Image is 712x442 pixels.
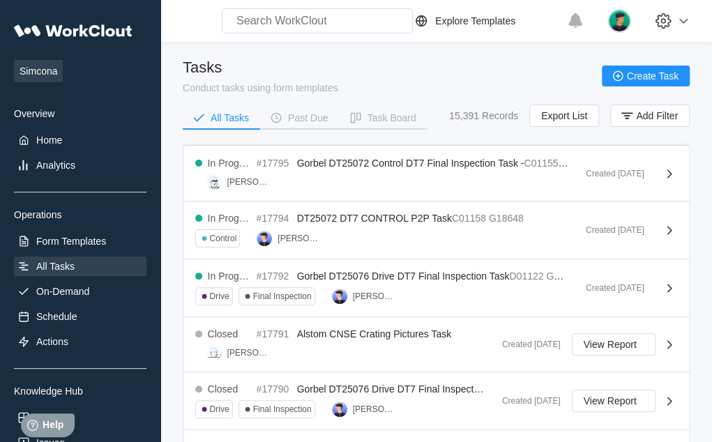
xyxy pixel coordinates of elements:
div: Drive [210,404,229,414]
div: All Tasks [211,113,249,123]
button: All Tasks [183,107,260,128]
img: clout-01.png [206,174,222,190]
a: Closed#17791Alstom CNSE Crating Pictures Task[PERSON_NAME]Created [DATE]View Report [184,317,689,372]
div: Created [DATE] [575,283,644,293]
div: Operations [14,209,146,220]
div: #17792 [257,270,291,282]
div: Final Inspection [253,404,312,414]
div: Explore Templates [435,15,515,26]
span: Add Filter [636,111,678,121]
mark: C01158 [452,213,486,224]
span: DT25072 DT7 CONTROL P2P Task [297,213,452,224]
mark: G18648 [489,213,524,224]
div: Analytics [36,160,75,171]
a: Assets [14,408,146,427]
img: clout-09.png [206,345,222,360]
button: Add Filter [610,105,690,127]
div: Home [36,135,62,146]
img: user.png [607,9,631,33]
span: Simcona [14,60,63,82]
a: On-Demand [14,282,146,301]
div: Control [210,234,237,243]
a: All Tasks [14,257,146,276]
div: Created [DATE] [491,396,561,406]
div: Overview [14,108,146,119]
a: Form Templates [14,231,146,251]
div: Knowledge Hub [14,386,146,397]
div: [PERSON_NAME] [353,291,396,301]
mark: D01122 [509,270,543,282]
mark: G17905 [546,270,581,282]
div: In Progress [208,213,251,224]
div: #17790 [257,383,291,395]
span: Gorbel DT25076 Drive DT7 Final Inspection Task [297,270,510,282]
span: Gorbel DT25072 Control DT7 Final Inspection Task - [297,158,524,169]
a: In Progress#17795Gorbel DT25072 Control DT7 Final Inspection Task -C01155G18647[PERSON_NAME]Creat... [184,146,689,201]
span: View Report [584,340,637,349]
a: Analytics [14,155,146,175]
input: Search WorkClout [222,8,413,33]
div: #17791 [257,328,291,340]
div: Drive [210,291,229,301]
span: Export List [541,111,587,121]
div: #17795 [257,158,291,169]
div: Form Templates [36,236,106,247]
div: In Progress [208,158,251,169]
mark: C01155 [524,158,558,169]
div: On-Demand [36,286,89,297]
img: user-5.png [332,402,347,417]
span: Gorbel DT25076 Drive DT7 Final Inspection Task [297,383,510,395]
div: #17794 [257,213,291,224]
div: Past Due [288,113,328,123]
div: Actions [36,336,68,347]
button: View Report [572,333,656,356]
div: Created [DATE] [491,340,561,349]
span: Alstom CNSE Crating Pictures Task [297,328,451,340]
a: Explore Templates [413,13,560,29]
img: user-5.png [257,231,272,246]
div: Conduct tasks using form templates [183,82,338,93]
div: Schedule [36,311,77,322]
div: Task Board [368,113,416,123]
img: user-5.png [332,289,347,304]
span: View Report [584,396,637,406]
button: View Report [572,390,656,412]
button: Task Board [340,107,427,128]
button: Past Due [260,107,340,128]
div: 15,391 Records [449,110,518,121]
div: Closed [208,383,238,395]
div: [PERSON_NAME] [227,177,271,187]
button: Export List [529,105,599,127]
div: In Progress [208,270,251,282]
a: Actions [14,332,146,351]
a: Schedule [14,307,146,326]
a: In Progress#17792Gorbel DT25076 Drive DT7 Final Inspection TaskD01122G17905DriveFinal Inspection[... [184,259,689,317]
div: [PERSON_NAME] [353,404,396,414]
a: Closed#17790Gorbel DT25076 Drive DT7 Final Inspection TaskDriveFinal Inspection[PERSON_NAME]Creat... [184,372,689,430]
span: Create Task [627,71,679,81]
button: Create Task [602,66,690,86]
div: Final Inspection [253,291,312,301]
div: Created [DATE] [575,169,644,178]
div: Closed [208,328,238,340]
div: Created [DATE] [575,225,644,235]
div: Tasks [183,59,338,77]
div: All Tasks [36,261,75,272]
div: [PERSON_NAME] [227,348,271,358]
a: In Progress#17794DT25072 DT7 CONTROL P2P TaskC01158G18648Control[PERSON_NAME]Created [DATE] [184,201,689,259]
a: Home [14,130,146,150]
div: [PERSON_NAME] [278,234,321,243]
